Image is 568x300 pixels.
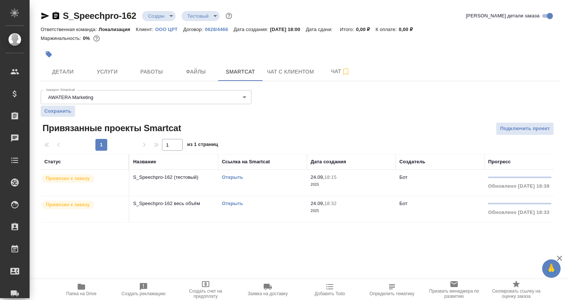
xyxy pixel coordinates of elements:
[324,174,337,180] p: 18:15
[142,11,175,21] div: Создан
[488,183,550,189] span: Обновлено [DATE] 18:39
[399,201,408,206] p: Бот
[223,67,258,76] span: Smartcat
[500,125,550,133] span: Подключить проект
[488,209,550,215] span: Обновлено [DATE] 18:33
[224,11,234,21] button: Доп статусы указывают на важность/срочность заказа
[99,27,136,32] p: Локализация
[466,12,540,20] span: [PERSON_NAME] детали заказа
[63,11,136,21] a: S_Speechpro-162
[51,11,60,20] button: Скопировать ссылку
[41,46,57,62] button: Добавить тэг
[155,27,183,32] p: OOO ЦРТ
[542,259,561,278] button: 🙏
[83,35,92,41] p: 0%
[356,27,376,32] p: 0,00 ₽
[205,26,234,32] a: 0628/4466
[399,158,425,166] div: Создатель
[45,67,81,76] span: Детали
[41,11,50,20] button: Скопировать ссылку для ЯМессенджера
[178,67,214,76] span: Файлы
[183,27,205,32] p: Договор:
[133,200,214,207] p: S_Speechpro-162 весь объём
[311,174,324,180] p: 24.09,
[92,34,101,43] button: 0.00 RUB;
[46,175,90,182] p: Привязан к заказу
[89,67,125,76] span: Услуги
[133,158,156,166] div: Название
[136,27,155,32] p: Клиент:
[133,174,214,181] p: S_Speechpro-162 (тестовый)
[41,90,251,104] div: AWATERA Marketing
[375,27,399,32] p: К оплате:
[323,67,358,76] span: Чат
[205,27,234,32] p: 0628/4466
[488,158,511,166] div: Прогресс
[324,201,337,206] p: 18:32
[545,261,558,276] span: 🙏
[311,201,324,206] p: 24.09,
[222,158,270,166] div: Ссылка на Smartcat
[399,174,408,180] p: Бот
[267,67,314,76] span: Чат с клиентом
[496,122,554,135] button: Подключить проект
[222,174,243,180] a: Открыть
[222,201,243,206] a: Открыть
[46,94,95,100] button: AWATERA Marketing
[41,106,75,117] button: Сохранить
[41,122,181,134] span: Привязанные проекты Smartcat
[340,27,356,32] p: Итого:
[146,13,166,19] button: Создан
[311,158,346,166] div: Дата создания
[311,207,392,215] p: 2025
[341,67,350,76] svg: Подписаться
[46,201,90,208] p: Привязан к заказу
[134,67,169,76] span: Работы
[234,27,270,32] p: Дата создания:
[41,35,83,41] p: Маржинальность:
[185,13,211,19] button: Тестовый
[182,11,220,21] div: Создан
[306,27,334,32] p: Дата сдачи:
[311,181,392,188] p: 2025
[270,27,306,32] p: [DATE] 18:00
[44,158,61,166] div: Статус
[399,27,418,32] p: 0,00 ₽
[187,140,218,151] span: из 1 страниц
[155,26,183,32] a: OOO ЦРТ
[41,27,99,32] p: Ответственная команда:
[44,108,71,115] span: Сохранить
